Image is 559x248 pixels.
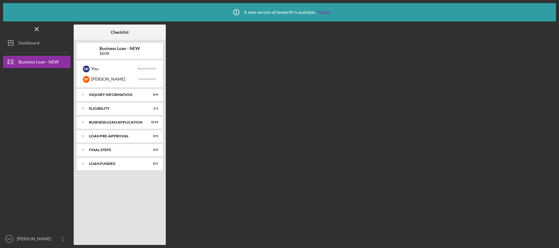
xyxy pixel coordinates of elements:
[89,134,143,138] div: LOAN PRE-APPROVAL
[3,56,71,68] button: Business Loan - NEW
[147,107,158,110] div: 1 / 1
[83,76,90,83] div: R P
[89,93,143,97] div: INQUIRY INFORMATION
[147,120,158,124] div: 0 / 19
[89,148,143,152] div: FINAL STEPS
[111,30,129,35] b: Checklist
[147,93,158,97] div: 0 / 4
[91,74,138,84] div: [PERSON_NAME]
[89,120,143,124] div: BUSINESS LOAN APPLICATION
[147,148,158,152] div: 0 / 5
[147,134,158,138] div: 0 / 1
[229,5,331,20] div: A new version of lenderfit is available.
[3,37,71,49] button: Dashboard
[15,233,55,246] div: [PERSON_NAME]
[3,233,71,245] button: NP[PERSON_NAME]
[99,51,140,56] div: $60K
[147,162,158,166] div: 0 / 1
[18,56,59,70] div: Business Loan - NEW
[83,66,90,72] div: N P
[99,46,140,51] b: Business Loan - NEW
[7,237,11,241] text: NP
[91,63,138,74] div: You
[18,37,39,51] div: Dashboard
[317,10,331,15] a: Reload
[89,162,143,166] div: LOAN FUNDED
[89,107,143,110] div: ELIGIBILITY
